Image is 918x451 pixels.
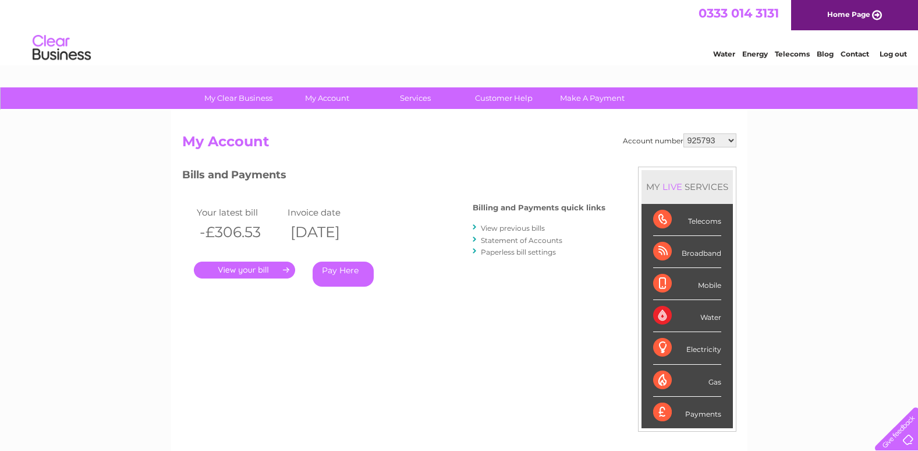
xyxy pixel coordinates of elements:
[190,87,286,109] a: My Clear Business
[185,6,735,57] div: Clear Business is a trading name of Verastar Limited (registered in [GEOGRAPHIC_DATA] No. 3667643...
[699,6,779,20] a: 0333 014 3131
[742,50,768,58] a: Energy
[194,205,285,220] td: Your latest bill
[313,262,374,287] a: Pay Here
[817,50,834,58] a: Blog
[194,220,285,244] th: -£306.53
[653,204,721,236] div: Telecoms
[473,203,605,212] h4: Billing and Payments quick links
[641,170,733,203] div: MY SERVICES
[481,224,545,232] a: View previous bills
[653,365,721,397] div: Gas
[456,87,552,109] a: Customer Help
[653,300,721,332] div: Water
[285,205,375,220] td: Invoice date
[653,236,721,268] div: Broadband
[279,87,375,109] a: My Account
[841,50,869,58] a: Contact
[182,133,736,156] h2: My Account
[653,268,721,300] div: Mobile
[367,87,463,109] a: Services
[32,30,91,66] img: logo.png
[623,133,736,147] div: Account number
[285,220,375,244] th: [DATE]
[194,262,295,279] a: .
[660,181,685,192] div: LIVE
[713,50,735,58] a: Water
[182,167,605,187] h3: Bills and Payments
[653,397,721,428] div: Payments
[653,332,721,364] div: Electricity
[481,236,562,245] a: Statement of Accounts
[775,50,810,58] a: Telecoms
[544,87,640,109] a: Make A Payment
[880,50,907,58] a: Log out
[481,248,556,256] a: Paperless bill settings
